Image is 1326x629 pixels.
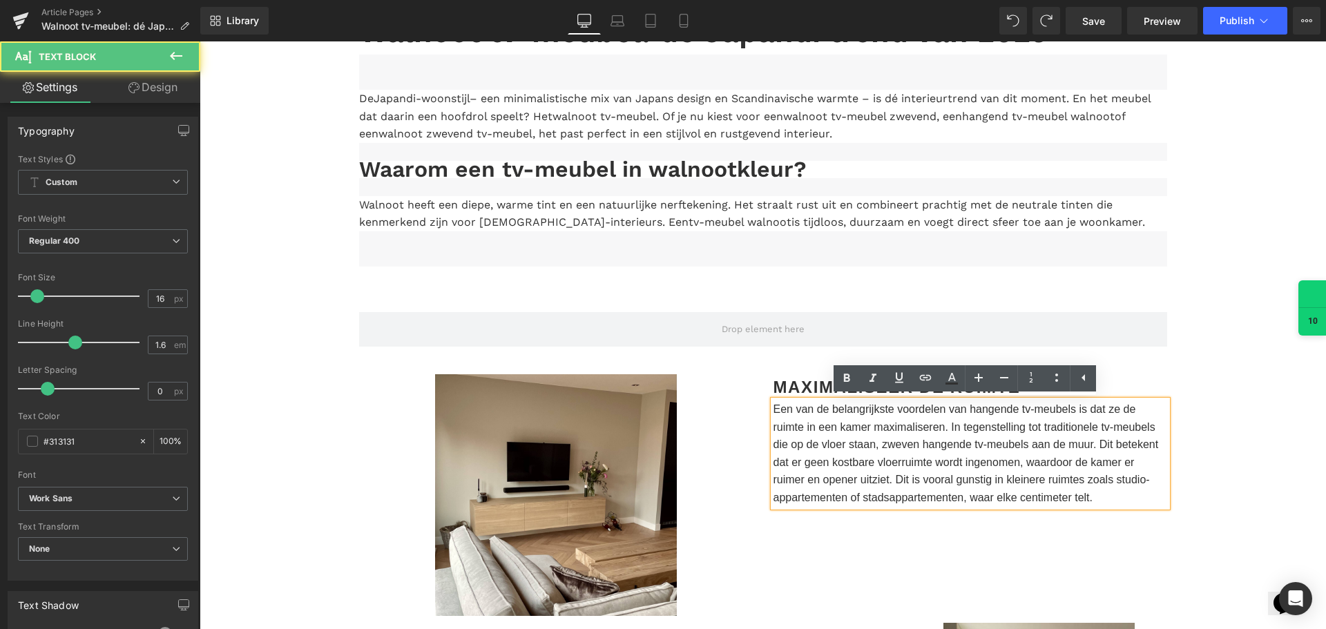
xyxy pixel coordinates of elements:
a: Laptop [601,7,634,35]
span: Save [1082,14,1105,28]
div: Text Styles [18,153,188,164]
div: % [154,429,187,454]
b: Maximaliseer de ruimte [574,336,821,355]
a: New Library [200,7,269,35]
div: Text Color [18,412,188,421]
div: Font [18,470,188,480]
h3: Waarom een tv-meubel in walnootkleur? [160,119,968,137]
iframe: chat widget [1068,532,1113,574]
button: Publish [1203,7,1287,35]
span: tv-meubel walnoot [489,174,592,187]
div: Letter Spacing [18,365,188,375]
i: Work Sans [29,493,73,505]
span: Walnoot heeft een diepe, warme tint en een natuurlijke nerftekening. Het straalt rust uit en comb... [160,157,945,188]
a: Article Pages [41,7,200,18]
span: px [174,294,186,303]
span: Walnoot tv-meubel: dé Japandi trend van 2025 [41,21,174,32]
a: Preview [1127,7,1198,35]
button: Undo [999,7,1027,35]
span: em [174,340,186,349]
span: Japandi-woonstijl [174,50,270,64]
a: 10 [1099,240,1126,293]
button: Redo [1032,7,1060,35]
span: De – een minimalistische mix van Japans design en Scandinavische warmte – is dé interieurtrend va... [160,50,951,99]
b: Custom [46,177,77,188]
div: Text Transform [18,522,188,532]
a: Design [103,72,203,103]
div: Font Size [18,273,188,282]
span: Text Block [39,51,96,62]
span: Een van de belangrijkste voordelen van hangende tv-meubels is dat ze de ruimte in een kamer maxim... [574,362,959,462]
input: Color [44,434,132,449]
div: Open Intercom Messenger [1279,582,1312,615]
span: 10 [1108,273,1118,286]
span: hangend tv-meubel walnoot [762,68,915,81]
span: walnoot zwevend tv-meubel [179,86,333,99]
div: Line Height [18,319,188,329]
b: Regular 400 [29,235,80,246]
span: Library [227,14,259,27]
span: Publish [1220,15,1254,26]
div: Font Weight [18,214,188,224]
b: None [29,543,50,554]
span: walnoot tv-meubel [353,68,457,81]
span: px [174,387,186,396]
span: Preview [1144,14,1181,28]
a: Tablet [634,7,667,35]
span: walnoot tv-meubel zwevend [584,68,737,81]
a: Mobile [667,7,700,35]
button: More [1293,7,1320,35]
div: Text Shadow [18,592,79,611]
div: Typography [18,117,75,137]
a: Desktop [568,7,601,35]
